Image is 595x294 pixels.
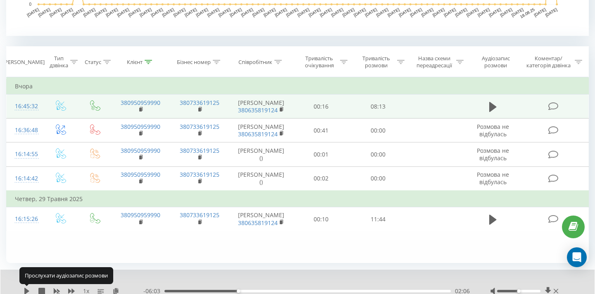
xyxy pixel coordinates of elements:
a: 380950959990 [121,211,160,219]
td: 00:00 [350,142,407,166]
td: [PERSON_NAME] () [229,166,293,191]
text: [DATE] [252,7,265,17]
text: [DATE] [545,7,558,17]
td: [PERSON_NAME] () [229,142,293,166]
div: Open Intercom Messenger [567,247,587,267]
text: [DATE] [71,7,85,17]
text: [DATE] [353,7,367,17]
a: 380733619125 [180,123,219,130]
text: [DATE] [331,7,344,17]
td: 00:10 [293,207,350,231]
text: [DATE] [60,7,74,17]
text: [DATE] [364,7,378,17]
text: [DATE] [387,7,400,17]
text: [DATE] [466,7,479,17]
td: [PERSON_NAME] [229,119,293,142]
text: [DATE] [342,7,355,17]
div: 16:36:48 [15,122,35,138]
text: [DATE] [38,7,51,17]
div: Тривалість розмови [357,55,395,69]
div: Тип дзвінка [50,55,68,69]
div: Прослухати аудіозапис розмови [19,267,113,284]
text: [DATE] [173,7,186,17]
a: 380733619125 [180,171,219,178]
div: Назва схеми переадресації [414,55,454,69]
text: [DATE] [207,7,220,17]
text: [DATE] [105,7,119,17]
div: Бізнес номер [177,59,211,66]
a: 380635819124 [238,106,278,114]
span: Розмова не відбулась [477,123,509,138]
text: [DATE] [263,7,276,17]
text: [DATE] [162,7,175,17]
text: [DATE] [83,7,96,17]
text: [DATE] [94,7,107,17]
text: [DATE] [398,7,412,17]
a: 380635819124 [238,130,278,138]
td: [PERSON_NAME] [229,95,293,119]
div: [PERSON_NAME] [3,59,45,66]
div: 16:14:42 [15,171,35,187]
a: 380733619125 [180,211,219,219]
text: [DATE] [218,7,231,17]
td: 00:00 [350,119,407,142]
div: Клієнт [127,59,143,66]
div: Тривалість очікування [300,55,338,69]
div: Коментар/категорія дзвінка [524,55,573,69]
td: Вчора [7,78,589,95]
td: Четвер, 29 Травня 2025 [7,191,589,207]
td: 08:13 [350,95,407,119]
text: [DATE] [49,7,62,17]
div: 16:45:32 [15,98,35,114]
div: Співробітник [238,59,272,66]
text: [DATE] [297,7,310,17]
text: [DATE] [26,7,40,17]
td: 00:16 [293,95,350,119]
td: 00:01 [293,142,350,166]
text: [DATE] [511,7,524,17]
text: [DATE] [376,7,389,17]
text: [DATE] [421,7,434,17]
text: [DATE] [195,7,209,17]
a: 380733619125 [180,147,219,154]
text: [DATE] [455,7,468,17]
text: [DATE] [274,7,288,17]
a: 380635819124 [238,219,278,227]
td: [PERSON_NAME] [229,207,293,231]
text: [DATE] [229,7,243,17]
text: [DATE] [139,7,152,17]
text: [DATE] [488,7,502,17]
text: [DATE] [308,7,321,17]
text: 0 [29,2,31,7]
text: [DATE] [409,7,423,17]
text: [DATE] [150,7,164,17]
a: 380950959990 [121,147,160,154]
td: 00:41 [293,119,350,142]
a: 380950959990 [121,99,160,107]
text: [DATE] [184,7,198,17]
text: [DATE] [116,7,130,17]
text: [DATE] [432,7,445,17]
text: [DATE] [443,7,457,17]
div: 16:15:26 [15,211,35,227]
td: 00:00 [350,166,407,191]
text: [DATE] [285,7,299,17]
text: [DATE] [477,7,490,17]
div: Accessibility label [517,289,520,293]
span: Розмова не відбулась [477,171,509,186]
a: 380733619125 [180,99,219,107]
text: [DATE] [500,7,513,17]
text: [DATE] [240,7,254,17]
span: Розмова не відбулась [477,147,509,162]
div: Accessibility label [237,289,240,293]
text: [DATE] [128,7,141,17]
div: Статус [85,59,101,66]
td: 11:44 [350,207,407,231]
td: 00:02 [293,166,350,191]
text: [DATE] [533,7,547,17]
text: 18.08.25 [519,7,536,19]
a: 380950959990 [121,123,160,130]
div: 16:14:55 [15,146,35,162]
a: 380950959990 [121,171,160,178]
text: [DATE] [319,7,333,17]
